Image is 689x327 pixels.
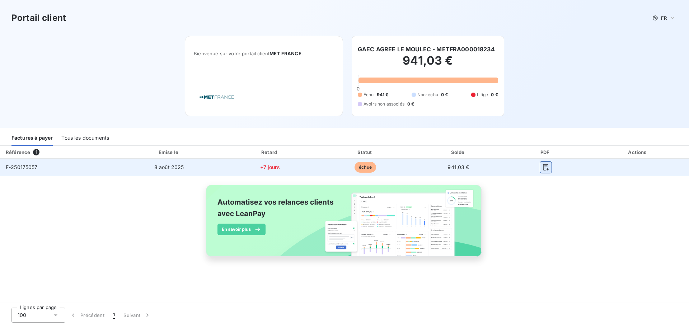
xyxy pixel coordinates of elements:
div: Factures à payer [11,131,53,146]
button: Suivant [119,308,155,323]
span: échue [355,162,376,173]
span: 8 août 2025 [154,164,184,170]
div: Référence [6,149,30,155]
span: 1 [33,149,39,155]
img: banner [200,181,489,269]
span: Litige [477,92,488,98]
div: Statut [320,149,411,156]
span: 0 [357,86,360,92]
span: F-250175057 [6,164,38,170]
div: Actions [589,149,688,156]
div: Solde [414,149,503,156]
span: Avoirs non associés [364,101,404,107]
button: 1 [109,308,119,323]
span: +7 jours [260,164,280,170]
span: 100 [18,312,26,319]
span: 0 € [407,101,414,107]
span: Bienvenue sur votre portail client . [194,51,334,56]
div: Retard [223,149,317,156]
span: Échu [364,92,374,98]
img: Company logo [194,87,240,107]
button: Précédent [65,308,109,323]
div: PDF [506,149,586,156]
span: MET FRANCE [269,51,301,56]
div: Émise le [118,149,220,156]
span: Non-échu [417,92,438,98]
h6: GAEC AGREE LE MOULEC - METFRA000018234 [358,45,495,53]
span: 941 € [377,92,389,98]
span: 1 [113,312,115,319]
span: 941,03 € [447,164,469,170]
h2: 941,03 € [358,53,498,75]
h3: Portail client [11,11,66,24]
span: FR [661,15,667,21]
div: Tous les documents [61,131,109,146]
span: 0 € [491,92,498,98]
span: 0 € [441,92,448,98]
